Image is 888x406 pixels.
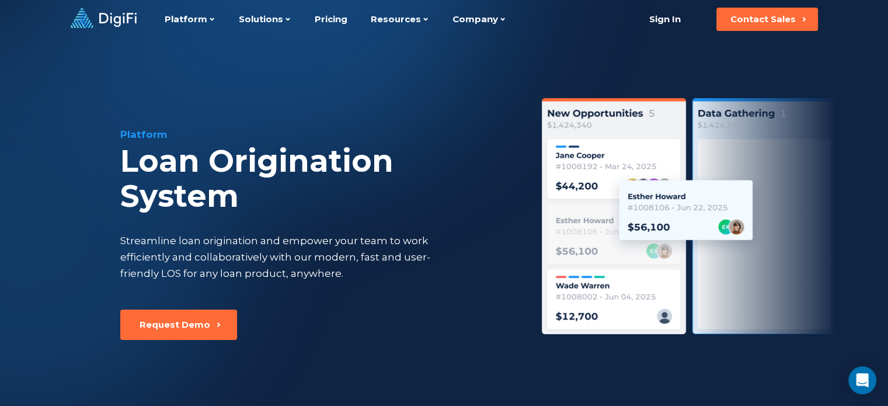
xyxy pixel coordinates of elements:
[635,8,695,31] a: Sign In
[120,233,452,282] div: Streamline loan origination and empower your team to work efficiently and collaboratively with ou...
[120,127,513,141] div: Platform
[120,310,237,340] button: Request Demo
[120,144,513,214] div: Loan Origination System
[716,8,818,31] button: Contact Sales
[730,13,796,25] div: Contact Sales
[140,319,210,331] div: Request Demo
[848,366,876,394] div: Open Intercom Messenger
